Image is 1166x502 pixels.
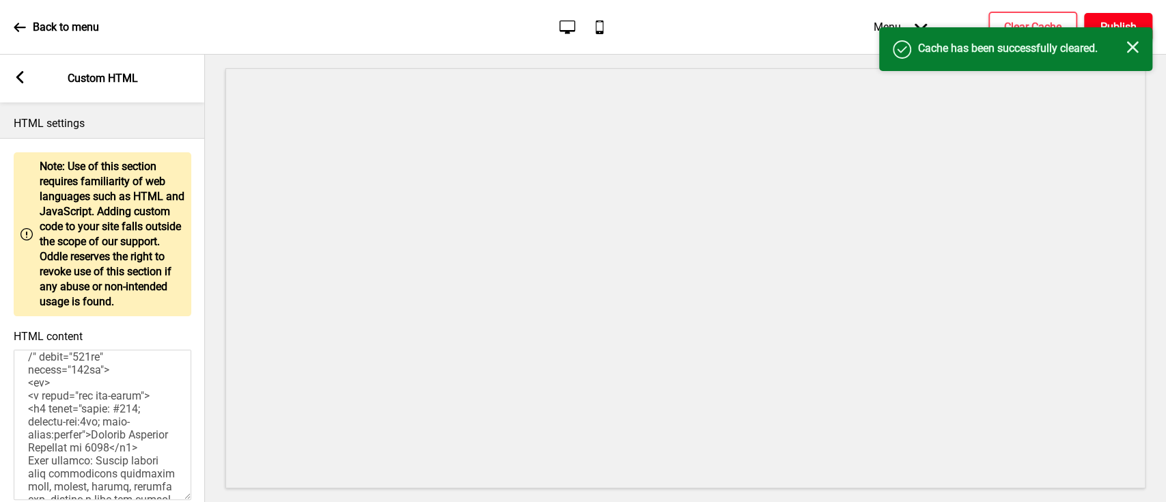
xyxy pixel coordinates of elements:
a: Back to menu [14,9,99,46]
p: HTML settings [14,116,191,131]
button: Clear Cache [988,12,1077,43]
textarea: <lorem> /* Ipsumd sitamet #consectetura-e sedd eiusmod te in utl etd magna aliq enim adm veniamqu... [14,350,191,500]
p: Custom HTML [68,71,138,86]
p: Back to menu [33,20,99,35]
div: Menu [860,7,941,47]
label: HTML content [14,330,83,343]
h4: Cache has been successfully cleared. [918,41,1126,56]
h4: Clear Cache [1004,20,1061,35]
p: Note: Use of this section requires familiarity of web languages such as HTML and JavaScript. Addi... [40,159,184,309]
button: Publish [1084,13,1152,42]
h4: Publish [1100,20,1137,35]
